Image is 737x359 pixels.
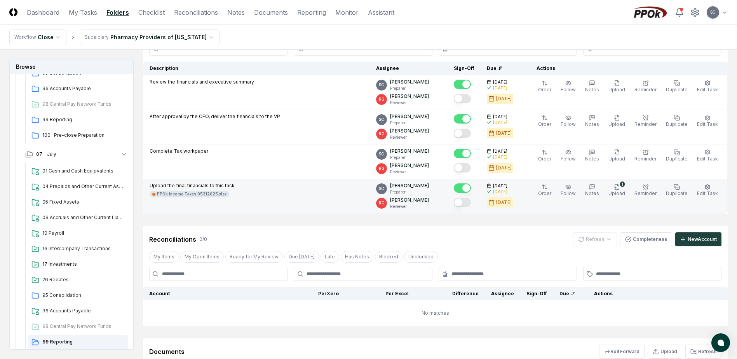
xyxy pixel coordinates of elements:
[666,87,688,92] span: Duplicate
[493,120,507,125] div: [DATE]
[664,148,689,164] button: Duplicate
[368,8,394,17] a: Assistant
[42,307,125,314] span: 96 Accounts Payable
[149,251,179,263] button: My Items
[390,162,429,169] p: [PERSON_NAME]
[664,78,689,95] button: Duplicate
[487,65,518,72] div: Due
[28,164,128,178] a: 01 Cash and Cash Equipvalents
[28,211,128,225] a: 09 Accruals and Other Current Liabilities
[390,100,429,106] p: Reviewer
[28,258,128,272] a: 17 Investments
[149,347,185,356] div: Documents
[28,304,128,318] a: 96 Accounts Payable
[150,113,280,120] p: After approval by the CEO, deliver the financials to the VP
[537,182,553,199] button: Order
[561,190,576,196] span: Follow
[634,87,657,92] span: Reminder
[607,182,627,199] button: 1Upload
[584,182,601,199] button: Notes
[390,204,429,209] p: Reviewer
[454,129,471,138] button: Mark complete
[634,190,657,196] span: Reminder
[375,251,402,263] button: Blocked
[538,87,551,92] span: Order
[496,95,512,102] div: [DATE]
[69,8,97,17] a: My Tasks
[42,292,125,299] span: 95 Consolidation
[42,245,125,252] span: 16 Intercompany Transactions
[538,156,551,162] span: Order
[379,166,385,171] span: RG
[42,183,125,190] span: 04 Prepaids and Other Current Assets
[150,78,254,85] p: Review the financials and executive summary
[633,113,658,129] button: Reminder
[345,287,415,300] th: Per Excel
[520,287,553,300] th: Sign-Off
[706,5,720,19] button: SC
[559,113,577,129] button: Follow
[695,113,720,129] button: Edit Task
[561,121,576,127] span: Follow
[390,85,429,91] p: Preparer
[404,251,438,263] button: Unblocked
[174,8,218,17] a: Reconciliations
[42,199,125,206] span: 05 Fixed Assets
[608,87,625,92] span: Upload
[620,181,625,187] div: 1
[585,156,599,162] span: Notes
[149,235,196,244] div: Reconciliations
[297,8,326,17] a: Reporting
[150,148,208,155] p: Complete Tax workpaper
[454,149,471,158] button: Mark complete
[608,156,625,162] span: Upload
[42,132,125,139] span: 100 -Pre-close Preparation
[695,182,720,199] button: Edit Task
[180,251,224,263] button: My Open Items
[448,62,481,75] th: Sign-Off
[584,113,601,129] button: Notes
[42,116,125,123] span: 99 Reporting
[634,156,657,162] span: Reminder
[390,169,429,175] p: Reviewer
[370,62,448,75] th: Assignee
[42,101,125,108] span: 98 Central Pay Network Funds
[19,146,134,163] button: 07 - July
[335,8,359,17] a: Monitor
[584,148,601,164] button: Notes
[559,148,577,164] button: Follow
[537,148,553,164] button: Order
[620,232,672,246] button: Completeness
[379,200,385,206] span: RG
[254,8,288,17] a: Documents
[28,242,128,256] a: 16 Intercompany Transactions
[493,114,507,120] span: [DATE]
[390,148,429,155] p: [PERSON_NAME]
[341,251,373,263] button: Has Notes
[493,148,507,154] span: [DATE]
[42,323,125,330] span: 98 Central Pay Network Funds
[415,287,485,300] th: Difference
[157,191,227,197] div: PPOk Income Taxes 05312025.xlsx
[496,164,512,171] div: [DATE]
[485,287,520,300] th: Assignee
[9,8,17,16] img: Logo
[584,78,601,95] button: Notes
[390,127,429,134] p: [PERSON_NAME]
[138,8,165,17] a: Checklist
[666,121,688,127] span: Duplicate
[28,335,128,349] a: 99 Reporting
[454,198,471,207] button: Mark complete
[537,113,553,129] button: Order
[607,148,627,164] button: Upload
[390,120,429,126] p: Preparer
[42,261,125,268] span: 17 Investments
[493,154,507,160] div: [DATE]
[631,6,669,19] img: PPOk logo
[585,121,599,127] span: Notes
[379,131,385,137] span: RG
[666,190,688,196] span: Duplicate
[284,251,319,263] button: Due Today
[42,85,125,92] span: 96 Accounts Payable
[666,156,688,162] span: Duplicate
